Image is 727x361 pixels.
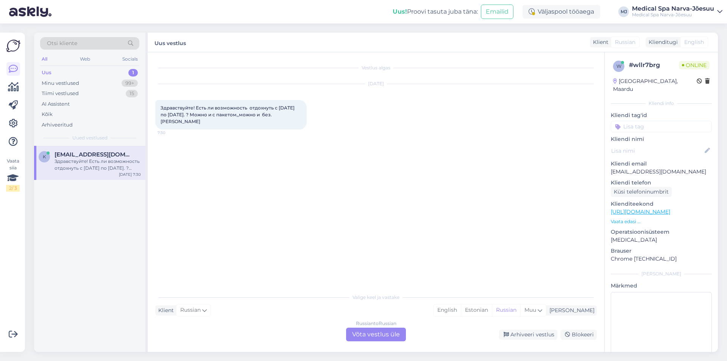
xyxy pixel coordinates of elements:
[616,63,621,69] span: w
[632,6,714,12] div: Medical Spa Narva-Jõesuu
[155,306,174,314] div: Klient
[611,255,712,263] p: Chrome [TECHNICAL_ID]
[611,179,712,187] p: Kliendi telefon
[546,306,594,314] div: [PERSON_NAME]
[611,135,712,143] p: Kliendi nimi
[6,158,20,192] div: Vaata siia
[611,200,712,208] p: Klienditeekond
[611,228,712,236] p: Operatsioonisüsteem
[42,121,73,129] div: Arhiveeritud
[611,208,670,215] a: [URL][DOMAIN_NAME]
[42,69,51,77] div: Uus
[6,185,20,192] div: 2 / 3
[6,39,20,53] img: Askly Logo
[590,38,608,46] div: Klient
[613,77,697,93] div: [GEOGRAPHIC_DATA], Maardu
[155,80,597,87] div: [DATE]
[684,38,704,46] span: English
[524,306,536,313] span: Muu
[42,100,70,108] div: AI Assistent
[629,61,679,70] div: # wllr7brg
[47,39,77,47] span: Otsi kliente
[55,151,133,158] span: kannuka25@gmail.com
[632,12,714,18] div: Medical Spa Narva-Jõesuu
[632,6,722,18] a: Medical Spa Narva-JõesuuMedical Spa Narva-Jõesuu
[180,306,201,314] span: Russian
[155,64,597,71] div: Vestlus algas
[481,5,513,19] button: Emailid
[560,330,597,340] div: Blokeeri
[618,6,629,17] div: MJ
[72,134,108,141] span: Uued vestlused
[161,105,296,124] span: Здравствуйте! Есть ли возможность отдохнуть с [DATE] по [DATE]. ? Можно и с пакетом,,можно и без....
[611,100,712,107] div: Kliendi info
[611,111,712,119] p: Kliendi tag'id
[492,305,520,316] div: Russian
[43,154,46,159] span: k
[42,80,79,87] div: Minu vestlused
[55,158,141,172] div: Здравствуйте! Есть ли возможность отдохнуть с [DATE] по [DATE]. ? Можно и с пакетом,,можно и без....
[499,330,557,340] div: Arhiveeri vestlus
[42,111,53,118] div: Kõik
[611,270,712,277] div: [PERSON_NAME]
[42,90,79,97] div: Tiimi vestlused
[122,80,138,87] div: 99+
[611,168,712,176] p: [EMAIL_ADDRESS][DOMAIN_NAME]
[611,218,712,225] p: Vaata edasi ...
[393,7,478,16] div: Proovi tasuta juba täna:
[126,90,138,97] div: 15
[393,8,407,15] b: Uus!
[119,172,141,177] div: [DATE] 7:30
[155,294,597,301] div: Valige keel ja vastake
[611,160,712,168] p: Kliendi email
[356,320,396,327] div: Russian to Russian
[40,54,49,64] div: All
[523,5,600,19] div: Väljaspool tööaega
[158,130,186,136] span: 7:30
[611,236,712,244] p: [MEDICAL_DATA]
[611,282,712,290] p: Märkmed
[611,147,703,155] input: Lisa nimi
[611,187,672,197] div: Küsi telefoninumbrit
[461,305,492,316] div: Estonian
[646,38,678,46] div: Klienditugi
[78,54,92,64] div: Web
[611,121,712,132] input: Lisa tag
[434,305,461,316] div: English
[679,61,710,69] span: Online
[154,37,186,47] label: Uus vestlus
[615,38,635,46] span: Russian
[346,328,406,341] div: Võta vestlus üle
[128,69,138,77] div: 1
[611,247,712,255] p: Brauser
[121,54,139,64] div: Socials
